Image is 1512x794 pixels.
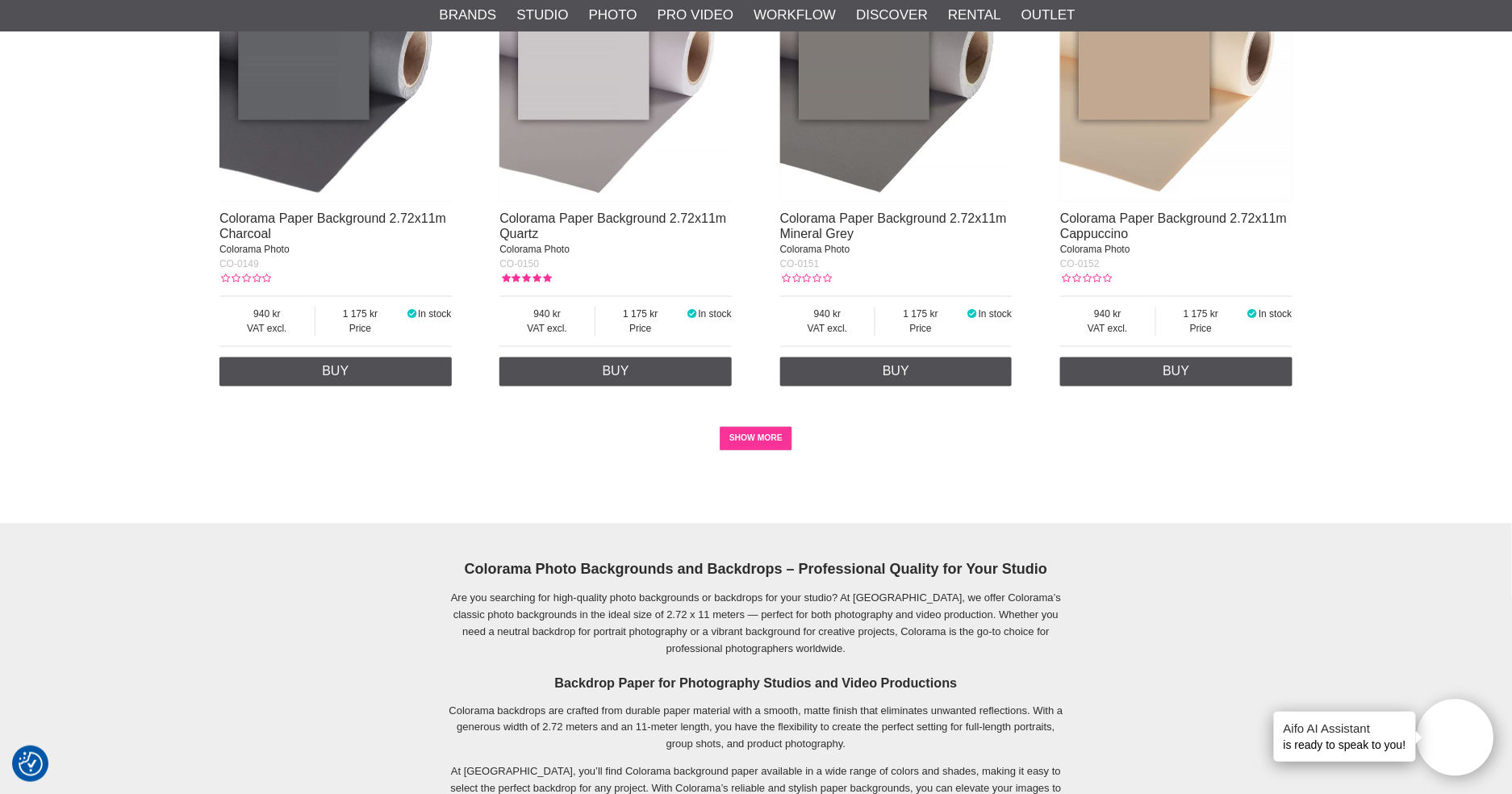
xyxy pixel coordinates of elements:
[219,259,259,270] span: CO-0149
[1156,307,1247,322] span: 1 175
[440,5,497,26] a: Brands
[1060,244,1130,256] span: Colorama Photo
[499,322,595,336] span: VAT excl.
[19,752,43,776] img: Revisit consent button
[1060,212,1287,241] a: Colorama Paper Background 2.72x11m Cappuccino
[780,322,875,336] span: VAT excl.
[780,212,1007,241] a: Colorama Paper Background 2.72x11m Mineral Grey
[1156,322,1247,336] span: Price
[446,591,1066,658] p: Are you searching for high-quality photo backgrounds or backdrops for your studio? At [GEOGRAPHIC...
[780,259,820,270] span: CO-0151
[595,322,686,336] span: Price
[589,5,637,26] a: Photo
[219,322,315,336] span: VAT excl.
[1060,272,1112,286] div: Customer rating: 0
[966,309,979,320] i: In stock
[1060,307,1155,322] span: 940
[499,307,595,322] span: 940
[1060,357,1293,387] a: Buy
[499,212,726,241] a: Colorama Paper Background 2.72x11m Quartz
[219,357,452,387] a: Buy
[686,309,699,320] i: In stock
[405,309,418,320] i: In stock
[219,244,290,256] span: Colorama Photo
[979,309,1012,320] span: In stock
[754,5,836,26] a: Workflow
[595,307,686,322] span: 1 175
[699,309,732,320] span: In stock
[418,309,451,320] span: In stock
[948,5,1001,26] a: Rental
[1284,720,1406,737] h4: Aifo AI Assistant
[219,307,315,322] span: 940
[1021,5,1076,26] a: Outlet
[1259,309,1292,320] span: In stock
[219,272,271,286] div: Customer rating: 0
[555,676,958,691] strong: Backdrop Paper for Photography Studios and Video Productions
[720,427,793,451] a: SHOW MORE
[780,357,1013,387] a: Buy
[499,244,570,256] span: Colorama Photo
[875,307,966,322] span: 1 175
[19,750,43,779] button: Consent Preferences
[499,259,539,270] span: CO-0150
[499,357,732,387] a: Buy
[875,322,966,336] span: Price
[1060,322,1155,336] span: VAT excl.
[315,307,406,322] span: 1 175
[1060,259,1100,270] span: CO-0152
[1247,309,1259,320] i: In stock
[856,5,928,26] a: Discover
[780,244,850,256] span: Colorama Photo
[465,562,1047,578] strong: Colorama Photo Backgrounds and Backdrops – Professional Quality for Your Studio
[219,212,446,241] a: Colorama Paper Background 2.72x11m Charcoal
[516,5,568,26] a: Studio
[658,5,733,26] a: Pro Video
[780,307,875,322] span: 940
[446,704,1066,754] p: Colorama backdrops are crafted from durable paper material with a smooth, matte finish that elimi...
[780,272,832,286] div: Customer rating: 0
[315,322,406,336] span: Price
[1274,712,1416,762] div: is ready to speak to you!
[499,272,551,286] div: Customer rating: 5.00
